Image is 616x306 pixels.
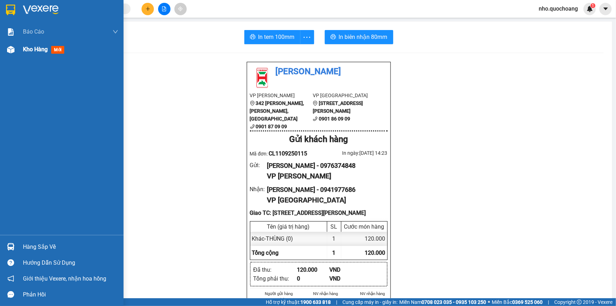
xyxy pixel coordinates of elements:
div: VP [GEOGRAPHIC_DATA] [267,195,382,206]
span: In biên nhận 80mm [339,33,388,41]
div: [PERSON_NAME] - 0941977686 [267,185,382,195]
div: 120.000 [341,232,387,246]
span: Khác - THÙNG (0) [252,235,293,242]
div: Mã đơn: [250,149,319,158]
li: [PERSON_NAME] [4,4,102,17]
span: down [113,29,118,35]
button: plus [142,3,154,15]
span: environment [250,101,255,106]
div: Hàng sắp về [23,242,118,252]
button: printerIn biên nhận 80mm [325,30,393,44]
span: question-circle [7,259,14,266]
b: 342 [PERSON_NAME], [PERSON_NAME], [GEOGRAPHIC_DATA] [250,100,304,122]
div: VND [329,265,362,274]
span: CL1109250115 [269,150,307,157]
span: | [548,298,549,306]
span: phone [250,124,255,129]
img: icon-new-feature [587,6,593,12]
img: solution-icon [7,28,14,36]
span: notification [7,275,14,282]
span: plus [145,6,150,11]
strong: 1900 633 818 [300,299,331,305]
div: 1 [327,232,341,246]
div: Tên (giá trị hàng) [252,223,325,230]
div: SL [329,223,339,230]
span: more [300,33,314,42]
span: ⚪️ [488,301,490,304]
span: In tem 100mm [258,33,295,41]
strong: 0708 023 035 - 0935 103 250 [421,299,486,305]
li: [PERSON_NAME] [250,65,388,78]
span: 1 [592,3,594,8]
span: 1 [333,249,336,256]
span: Hỗ trợ kỹ thuật: [266,298,331,306]
span: environment [4,39,8,44]
b: 0901 87 09 09 [256,124,287,129]
div: [PERSON_NAME] - 0976374848 [267,161,382,171]
button: file-add [158,3,171,15]
button: printerIn tem 100mm [244,30,300,44]
div: Hướng dẫn sử dụng [23,258,118,268]
div: 120.000 [297,265,330,274]
div: Cước món hàng [343,223,385,230]
span: mới [51,46,64,54]
img: logo-vxr [6,5,15,15]
span: Báo cáo [23,27,44,36]
span: Tổng cộng [252,249,279,256]
div: 0 [297,274,330,283]
div: Phản hồi [23,289,118,300]
span: aim [178,6,183,11]
div: Gửi khách hàng [250,133,388,146]
li: VP [PERSON_NAME] [4,30,49,38]
span: 120.000 [365,249,385,256]
li: NV nhận hàng [358,290,388,297]
li: NV nhận hàng [311,290,341,297]
li: VP [PERSON_NAME] [250,92,313,99]
b: 0901 86 09 09 [319,116,350,122]
span: printer [250,34,256,41]
span: Miền Bắc [492,298,543,306]
span: nho.quochoang [533,4,584,13]
li: Người gửi hàng xác nhận [264,290,294,303]
div: VND [329,274,362,283]
div: In ngày: [DATE] 14:23 [319,149,388,157]
button: aim [174,3,187,15]
b: [STREET_ADDRESS][PERSON_NAME] [313,100,363,114]
span: printer [330,34,336,41]
li: VP [GEOGRAPHIC_DATA] [49,30,94,53]
button: caret-down [599,3,612,15]
div: Tổng phải thu : [253,274,297,283]
sup: 1 [591,3,596,8]
div: VP [PERSON_NAME] [267,171,382,182]
span: Miền Nam [399,298,486,306]
span: Giới thiệu Vexere, nhận hoa hồng [23,274,106,283]
div: Giao TC: [STREET_ADDRESS][PERSON_NAME] [250,208,388,217]
button: more [300,30,314,44]
span: | [336,298,337,306]
span: Kho hàng [23,46,48,53]
span: file-add [162,6,167,11]
div: Gửi : [250,161,267,170]
strong: 0369 525 060 [512,299,543,305]
span: environment [313,101,318,106]
img: warehouse-icon [7,46,14,53]
img: logo.jpg [250,65,275,90]
img: warehouse-icon [7,243,14,251]
span: Cung cấp máy in - giấy in: [342,298,397,306]
span: copyright [577,300,582,305]
span: caret-down [603,6,609,12]
img: logo.jpg [4,4,28,28]
span: phone [313,116,318,121]
div: Nhận : [250,185,267,194]
li: VP [GEOGRAPHIC_DATA] [313,92,376,99]
span: message [7,291,14,298]
div: Đã thu : [253,265,297,274]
